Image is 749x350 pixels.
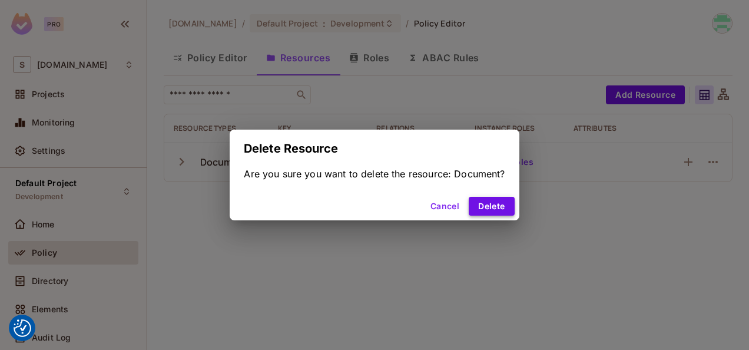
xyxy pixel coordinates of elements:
div: Are you sure you want to delete the resource: Document? [244,167,505,180]
button: Cancel [426,197,464,216]
img: Revisit consent button [14,319,31,337]
h2: Delete Resource [230,130,519,167]
button: Consent Preferences [14,319,31,337]
button: Delete [469,197,514,216]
